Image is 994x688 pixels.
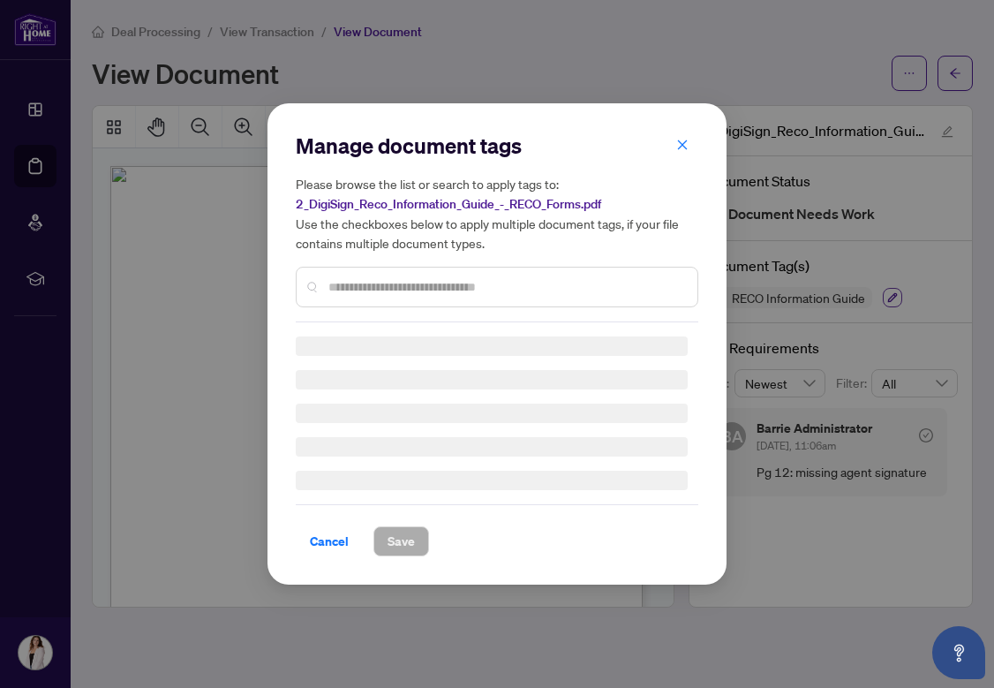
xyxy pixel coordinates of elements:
button: Save [373,526,429,556]
h2: Manage document tags [296,132,698,160]
button: Cancel [296,526,363,556]
button: Open asap [932,626,985,679]
h5: Please browse the list or search to apply tags to: Use the checkboxes below to apply multiple doc... [296,174,698,253]
span: Cancel [310,527,349,556]
span: close [676,139,689,151]
span: 2_DigiSign_Reco_Information_Guide_-_RECO_Forms.pdf [296,196,601,212]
